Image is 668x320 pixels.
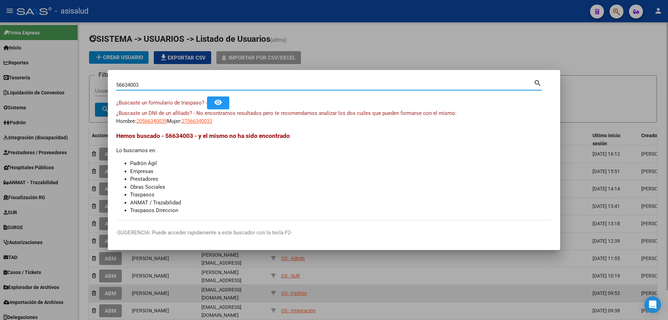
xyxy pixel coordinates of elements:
span: ¿Buscaste un DNI de un afiliado? - No encontramos resultados pero te recomendamos analizar los do... [116,110,456,116]
li: Prestadores [130,175,552,183]
div: Hombre: Mujer: [116,109,552,125]
mat-icon: remove_red_eye [214,98,222,107]
span: 20566340039 [136,118,167,124]
p: -SUGERENCIA: Puede acceder rapidamente a este buscador con la tecla F2- [116,229,552,237]
span: ¿Buscaste un formulario de traspaso? - [116,100,207,106]
li: Empresas [130,167,552,175]
mat-icon: search [534,78,542,87]
span: 27566340033 [182,118,212,124]
li: Traspasos [130,191,552,199]
li: Padrón Ágil [130,159,552,167]
li: Traspasos Direccion [130,206,552,214]
li: ANMAT / Trazabilidad [130,199,552,207]
div: Lo buscamos en: [116,131,552,214]
span: Hemos buscado - 56634003 - y el mismo no ha sido encontrado [116,132,290,139]
li: Obras Sociales [130,183,552,191]
div: Open Intercom Messenger [644,296,661,313]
